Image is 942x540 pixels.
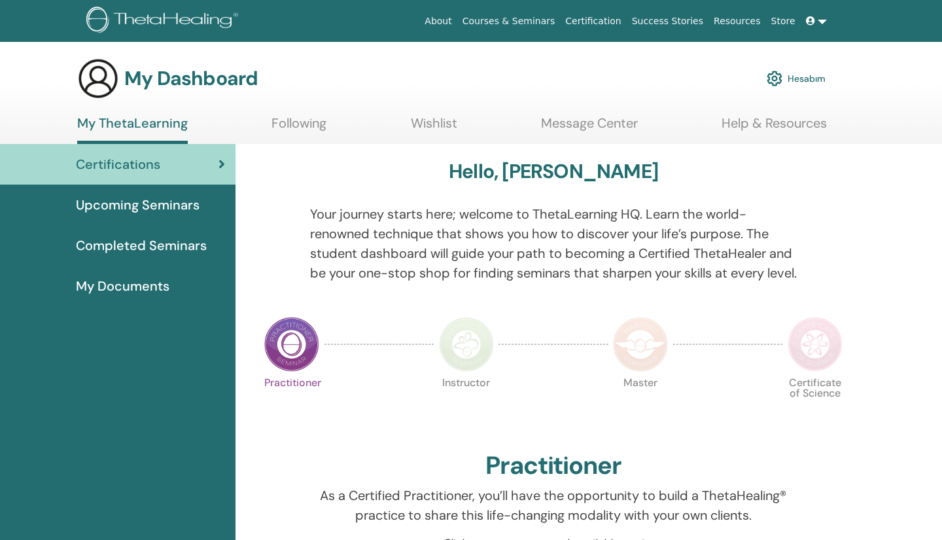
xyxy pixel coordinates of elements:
[788,317,843,372] img: Certificate of Science
[419,9,457,33] a: About
[708,9,766,33] a: Resources
[613,317,668,372] img: Master
[766,9,801,33] a: Store
[439,317,494,372] img: Eğitmen
[457,9,561,33] a: Courses & Seminars
[76,195,200,215] span: Upcoming Seminars
[485,451,622,481] h2: Practitioner
[76,276,169,296] span: My Documents
[77,115,188,144] a: My ThetaLearning
[76,236,207,255] span: Completed Seminars
[411,115,457,141] a: Wishlist
[264,378,319,433] p: Practitioner
[271,115,326,141] a: Following
[449,160,658,183] h3: Hello, [PERSON_NAME]
[310,486,797,525] p: As a Certified Practitioner, you’ll have the opportunity to build a ThetaHealing® practice to sha...
[613,378,668,433] p: Master
[541,115,638,141] a: Message Center
[627,9,708,33] a: Success Stories
[77,58,119,99] img: generic-user-icon.jpg
[560,9,626,33] a: Certification
[76,154,160,174] span: Certifications
[86,7,243,36] img: logo.png
[767,67,782,90] img: cog.svg
[264,317,319,372] img: Practitioner
[722,115,827,141] a: Help & Resources
[310,204,797,283] p: Your journey starts here; welcome to ThetaLearning HQ. Learn the world-renowned technique that sh...
[767,64,826,93] a: Hesabım
[788,378,843,433] p: Certificate of Science
[124,67,258,90] h3: My Dashboard
[439,378,494,433] p: Instructor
